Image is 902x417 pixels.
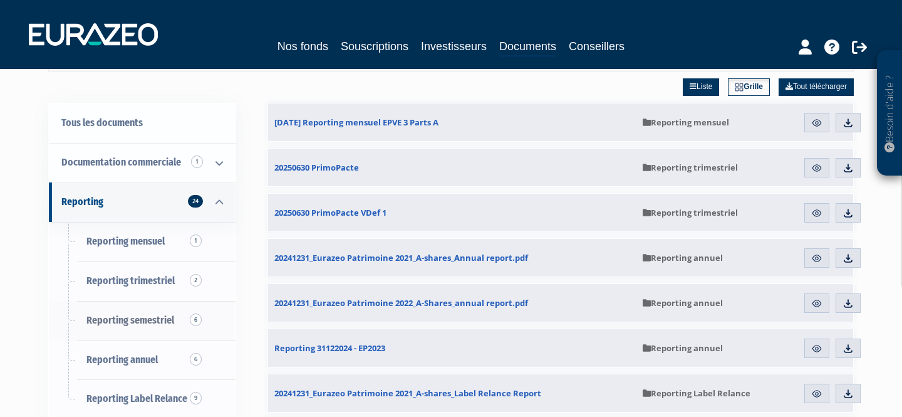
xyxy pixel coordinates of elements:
[842,343,854,354] img: download.svg
[643,252,723,263] span: Reporting annuel
[61,156,181,168] span: Documentation commerciale
[341,38,408,55] a: Souscriptions
[49,143,236,182] a: Documentation commerciale 1
[268,194,636,231] a: 20250630 PrimoPacte VDef 1
[842,162,854,174] img: download.svg
[643,342,723,354] span: Reporting annuel
[86,393,187,404] span: Reporting Label Relance
[883,57,897,170] p: Besoin d'aide ?
[811,388,822,399] img: eye.svg
[86,275,175,287] span: Reporting trimestriel
[190,274,202,287] span: 2
[191,156,203,168] span: 1
[277,38,328,55] a: Nos fonds
[268,103,636,141] a: [DATE] Reporting mensuel EPVE 3 Parts A
[569,38,625,55] a: Conseillers
[643,207,738,218] span: Reporting trimestriel
[49,340,236,380] a: Reporting annuel6
[643,388,750,399] span: Reporting Label Relance
[811,253,822,264] img: eye.svg
[268,374,636,412] a: 20241231_Eurazeo Patrimoine 2021_A-shares_Label Relance Report
[811,343,822,354] img: eye.svg
[274,117,438,128] span: [DATE] Reporting mensuel EPVE 3 Parts A
[779,78,854,96] a: Tout télécharger
[49,301,236,340] a: Reporting semestriel6
[683,78,719,96] a: Liste
[29,23,158,46] img: 1732889491-logotype_eurazeo_blanc_rvb.png
[190,314,202,326] span: 6
[735,83,744,92] img: grid.svg
[811,208,822,219] img: eye.svg
[190,392,202,404] span: 9
[842,117,854,129] img: download.svg
[61,196,103,208] span: Reporting
[49,182,236,222] a: Reporting 24
[274,207,386,218] span: 20250630 PrimoPacte VDef 1
[190,353,202,366] span: 6
[421,38,487,55] a: Investisseurs
[190,235,202,247] span: 1
[268,329,636,367] a: Reporting 31122024 - EP2023
[811,298,822,309] img: eye.svg
[86,314,174,326] span: Reporting semestriel
[274,162,359,173] span: 20250630 PrimoPacte
[842,298,854,309] img: download.svg
[842,388,854,399] img: download.svg
[643,297,723,309] span: Reporting annuel
[268,239,636,277] a: 20241231_Eurazeo Patrimoine 2021_A-shares_Annual report.pdf
[643,117,729,128] span: Reporting mensuel
[49,222,236,261] a: Reporting mensuel1
[728,78,770,96] a: Grille
[188,195,203,208] span: 24
[268,284,636,322] a: 20241231_Eurazeo Patrimoine 2022_A-Shares_annual report.pdf
[268,149,636,186] a: 20250630 PrimoPacte
[842,208,854,219] img: download.svg
[811,117,822,129] img: eye.svg
[499,38,556,57] a: Documents
[274,252,528,263] span: 20241231_Eurazeo Patrimoine 2021_A-shares_Annual report.pdf
[49,103,236,143] a: Tous les documents
[274,388,541,399] span: 20241231_Eurazeo Patrimoine 2021_A-shares_Label Relance Report
[86,354,158,366] span: Reporting annuel
[49,261,236,301] a: Reporting trimestriel2
[86,235,165,247] span: Reporting mensuel
[811,162,822,174] img: eye.svg
[643,162,738,173] span: Reporting trimestriel
[274,297,528,309] span: 20241231_Eurazeo Patrimoine 2022_A-Shares_annual report.pdf
[274,342,385,354] span: Reporting 31122024 - EP2023
[842,253,854,264] img: download.svg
